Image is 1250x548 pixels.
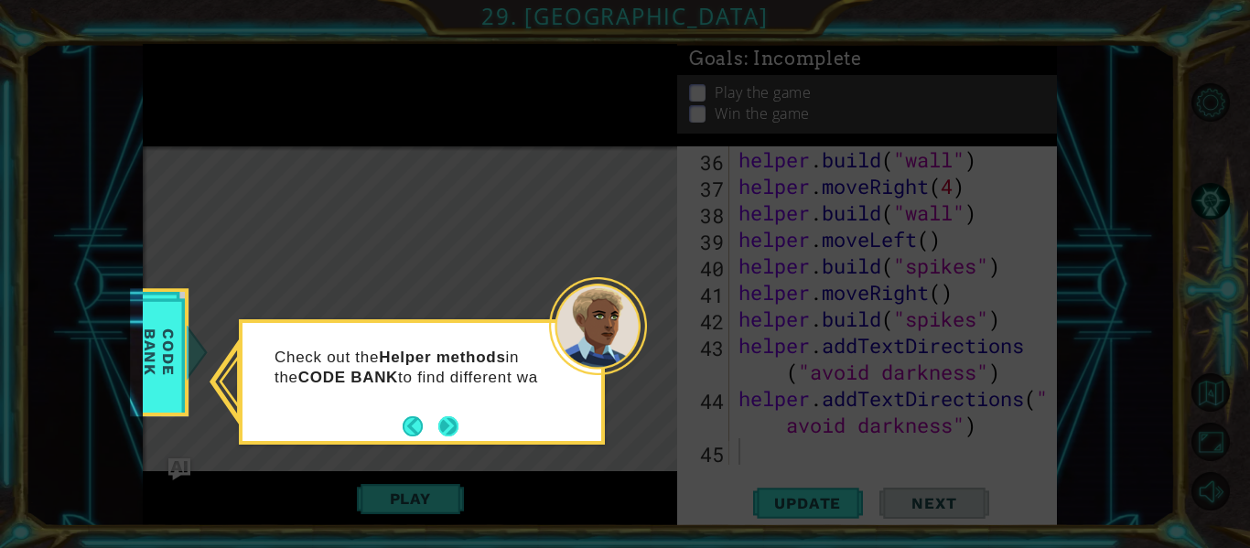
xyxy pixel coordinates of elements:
span: Code Bank [135,300,183,405]
strong: Helper methods [379,349,505,366]
button: Next [438,416,458,436]
p: Check out the in the to find different wa [275,348,548,388]
strong: CODE BANK [298,369,398,386]
button: Back [403,416,438,436]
